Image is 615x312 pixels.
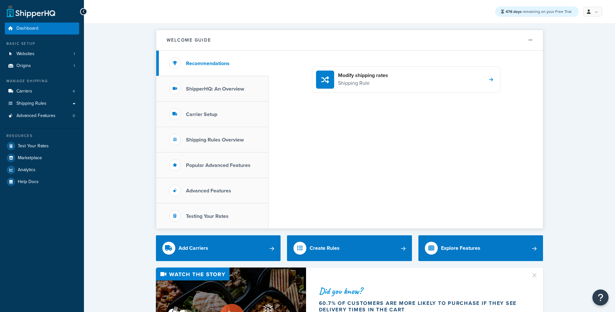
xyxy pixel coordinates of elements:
[441,244,480,253] div: Explore Features
[506,9,522,15] strong: 476 days
[186,188,231,194] h3: Advanced Features
[5,176,79,188] a: Help Docs
[156,30,543,51] button: Welcome Guide
[186,86,244,92] h3: ShipperHQ: An Overview
[319,287,523,296] div: Did you know?
[18,155,42,161] span: Marketplace
[5,110,79,122] li: Advanced Features
[16,89,32,94] span: Carriers
[5,110,79,122] a: Advanced Features0
[287,235,412,261] a: Create Rules
[5,85,79,97] a: Carriers4
[5,41,79,46] div: Basic Setup
[5,98,79,110] a: Shipping Rules
[74,63,75,69] span: 1
[186,61,230,66] h3: Recommendations
[186,213,229,219] h3: Testing Your Rates
[186,162,251,168] h3: Popular Advanced Features
[592,289,609,306] button: Open Resource Center
[16,101,46,106] span: Shipping Rules
[5,60,79,72] a: Origins1
[16,26,38,31] span: Dashboard
[338,79,388,87] p: Shipping Rule
[5,133,79,139] div: Resources
[18,143,49,149] span: Test Your Rates
[5,78,79,84] div: Manage Shipping
[186,112,217,117] h3: Carrier Setup
[167,38,211,43] h2: Welcome Guide
[186,137,244,143] h3: Shipping Rules Overview
[5,140,79,152] a: Test Your Rates
[5,48,79,60] li: Websites
[73,89,75,94] span: 4
[5,164,79,176] a: Analytics
[418,235,543,261] a: Explore Features
[18,179,39,185] span: Help Docs
[156,235,281,261] a: Add Carriers
[5,23,79,34] a: Dashboard
[16,63,31,69] span: Origins
[310,244,340,253] div: Create Rules
[179,244,208,253] div: Add Carriers
[338,72,388,79] h4: Modify shipping rates
[5,48,79,60] a: Websites1
[74,51,75,57] span: 1
[5,60,79,72] li: Origins
[5,85,79,97] li: Carriers
[73,113,75,119] span: 0
[506,9,571,15] span: remaining on your Free Trial
[16,51,35,57] span: Websites
[16,113,56,119] span: Advanced Features
[18,167,36,173] span: Analytics
[5,152,79,164] a: Marketplace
